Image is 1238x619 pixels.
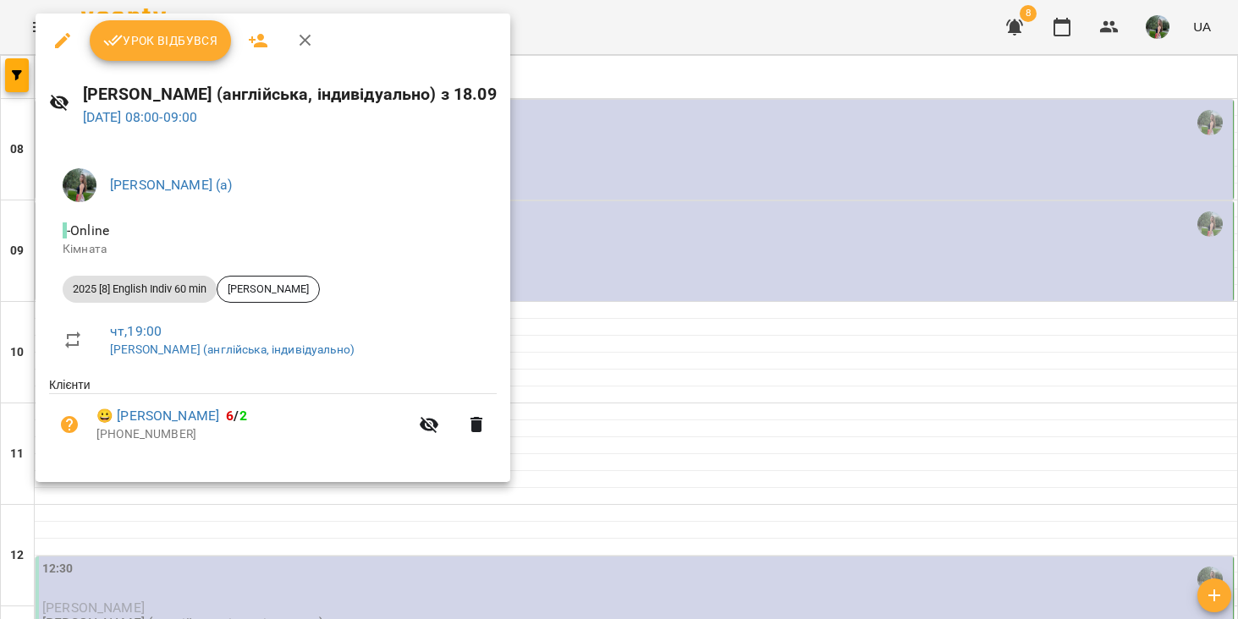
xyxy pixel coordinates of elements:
[83,81,497,107] h6: [PERSON_NAME] (англійська, індивідуально) з 18.09
[63,168,96,202] img: c0e52ca214e23f1dcb7d1c5ba6b1c1a3.jpeg
[103,30,218,51] span: Урок відбувся
[226,408,234,424] span: 6
[110,342,355,356] a: [PERSON_NAME] (англійська, індивідуально)
[96,426,409,443] p: [PHONE_NUMBER]
[239,408,247,424] span: 2
[63,241,483,258] p: Кімната
[63,222,113,238] span: - Online
[83,109,198,125] a: [DATE] 08:00-09:00
[63,282,217,297] span: 2025 [8] English Indiv 60 min
[217,276,320,303] div: [PERSON_NAME]
[110,323,162,339] a: чт , 19:00
[96,406,219,426] a: 😀 [PERSON_NAME]
[49,376,497,461] ul: Клієнти
[49,404,90,445] button: Візит ще не сплачено. Додати оплату?
[226,408,246,424] b: /
[110,177,233,193] a: [PERSON_NAME] (а)
[90,20,232,61] button: Урок відбувся
[217,282,319,297] span: [PERSON_NAME]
